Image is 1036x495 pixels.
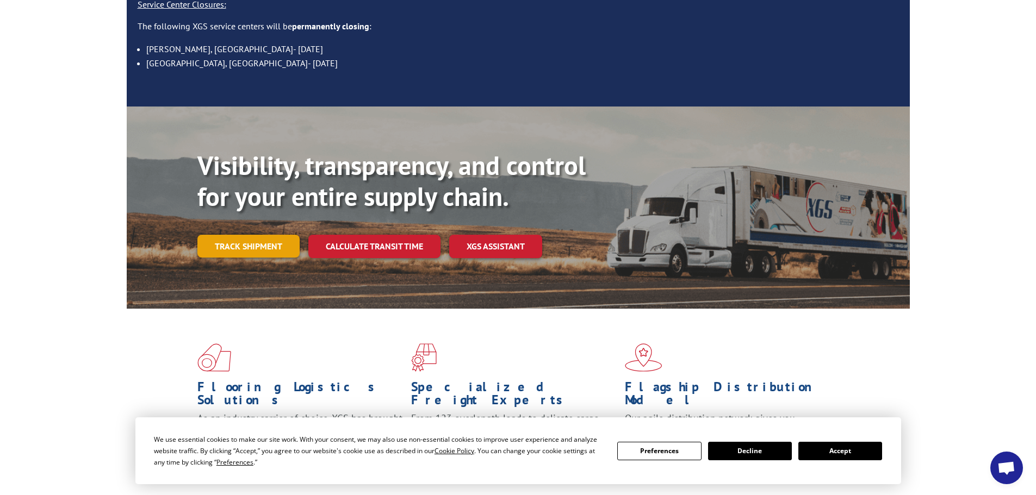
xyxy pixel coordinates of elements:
[138,20,899,42] p: The following XGS service centers will be :
[197,380,403,412] h1: Flooring Logistics Solutions
[435,446,474,455] span: Cookie Policy
[308,235,441,258] a: Calculate transit time
[216,458,253,467] span: Preferences
[449,235,542,258] a: XGS ASSISTANT
[990,452,1023,484] a: Open chat
[411,343,437,372] img: xgs-icon-focused-on-flooring-red
[146,56,899,70] li: [GEOGRAPHIC_DATA], [GEOGRAPHIC_DATA]- [DATE]
[617,442,701,460] button: Preferences
[798,442,882,460] button: Accept
[197,235,300,258] a: Track shipment
[411,412,617,460] p: From 123 overlength loads to delicate cargo, our experienced staff knows the best way to move you...
[146,42,899,56] li: [PERSON_NAME], [GEOGRAPHIC_DATA]- [DATE]
[625,412,825,437] span: Our agile distribution network gives you nationwide inventory management on demand.
[625,380,830,412] h1: Flagship Distribution Model
[197,412,402,450] span: As an industry carrier of choice, XGS has brought innovation and dedication to flooring logistics...
[197,148,586,214] b: Visibility, transparency, and control for your entire supply chain.
[197,343,231,372] img: xgs-icon-total-supply-chain-intelligence-red
[135,417,901,484] div: Cookie Consent Prompt
[154,434,604,468] div: We use essential cookies to make our site work. With your consent, we may also use non-essential ...
[411,380,617,412] h1: Specialized Freight Experts
[625,343,662,372] img: xgs-icon-flagship-distribution-model-red
[292,21,369,32] strong: permanently closing
[708,442,792,460] button: Decline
